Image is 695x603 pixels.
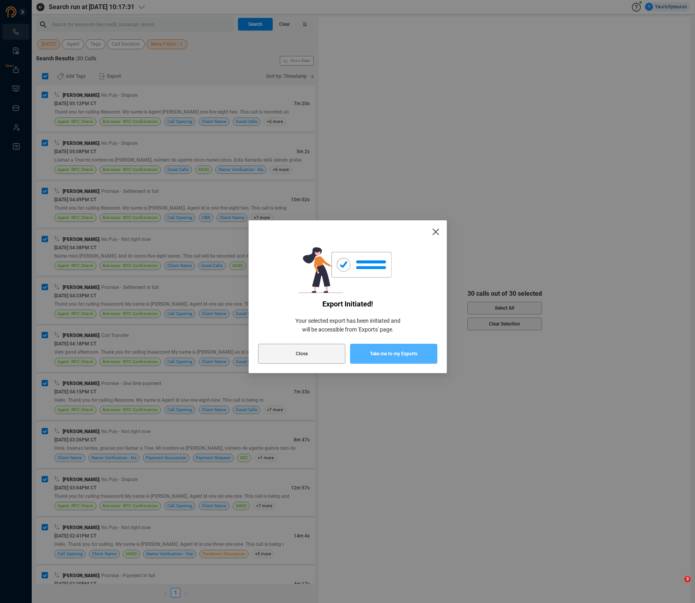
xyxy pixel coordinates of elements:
[258,300,437,308] span: Export initiated!
[296,344,308,364] span: Close
[258,344,345,364] button: Close
[684,576,691,582] span: 3
[258,325,437,334] span: will be accessible from 'Exports' page.
[258,316,437,325] span: Your selected export has been initiated and
[350,344,437,364] button: Take me to my Exports
[668,576,687,595] iframe: Intercom live chat
[370,344,417,364] span: Take me to my Exports
[425,220,447,243] button: Close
